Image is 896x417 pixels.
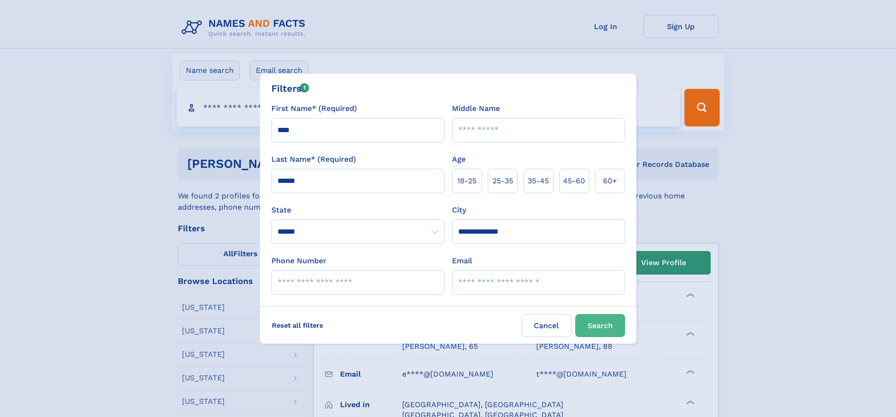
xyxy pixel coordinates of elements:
[603,175,617,187] span: 60+
[575,314,625,337] button: Search
[452,154,466,165] label: Age
[452,205,466,216] label: City
[457,175,476,187] span: 18‑25
[271,154,356,165] label: Last Name* (Required)
[271,255,326,267] label: Phone Number
[271,205,444,216] label: State
[492,175,513,187] span: 25‑35
[528,175,549,187] span: 35‑45
[452,255,472,267] label: Email
[271,103,357,114] label: First Name* (Required)
[563,175,585,187] span: 45‑60
[522,314,571,337] label: Cancel
[271,81,309,95] div: Filters
[452,103,500,114] label: Middle Name
[266,314,329,337] label: Reset all filters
